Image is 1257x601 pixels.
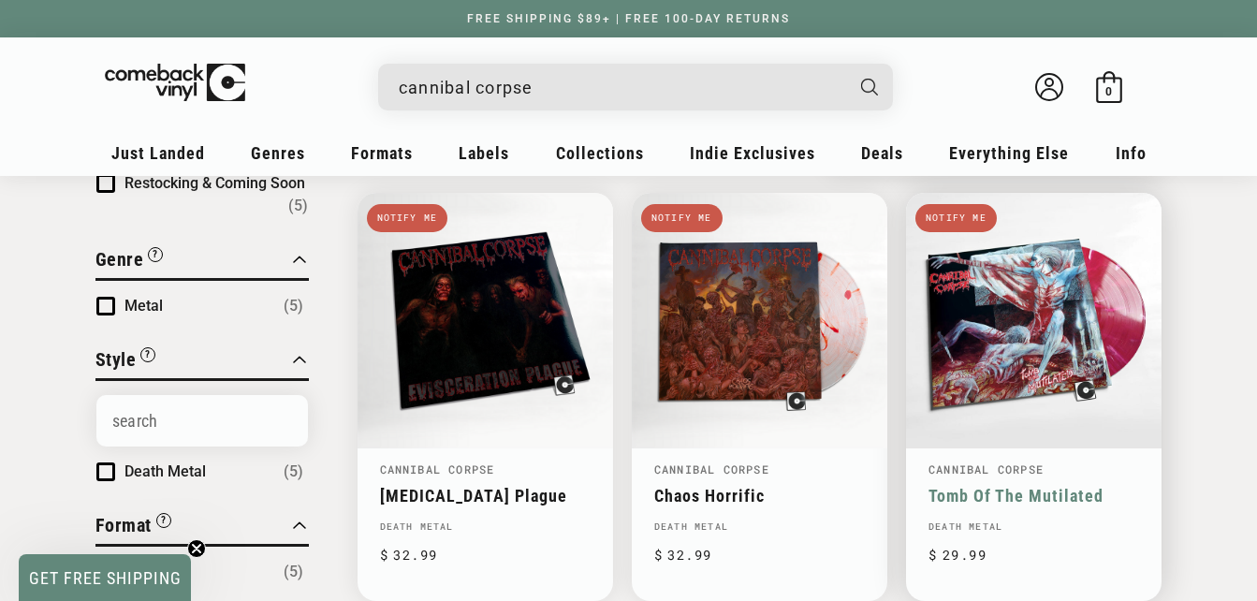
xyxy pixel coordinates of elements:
[29,568,182,588] span: GET FREE SHIPPING
[459,143,509,163] span: Labels
[288,195,308,217] span: Number of products: (5)
[844,64,895,110] button: Search
[928,486,1139,506] a: Tomb Of The Mutilated
[251,143,305,163] span: Genres
[949,143,1069,163] span: Everything Else
[654,462,769,476] a: Cannibal Corpse
[95,511,171,544] button: Filter by Format
[19,554,191,601] div: GET FREE SHIPPINGClose teaser
[95,345,156,378] button: Filter by Style
[124,297,163,315] span: Metal
[96,395,308,447] input: Search Options
[124,174,305,192] span: Restocking & Coming Soon
[95,514,152,536] span: Format
[284,295,303,317] span: Number of products: (5)
[556,143,644,163] span: Collections
[690,143,815,163] span: Indie Exclusives
[380,486,591,506] a: [MEDICAL_DATA] Plague
[1105,84,1112,98] span: 0
[95,348,137,371] span: Style
[95,248,144,271] span: Genre
[928,462,1044,476] a: Cannibal Corpse
[95,245,164,278] button: Filter by Genre
[380,462,495,476] a: Cannibal Corpse
[284,461,303,483] span: Number of products: (5)
[124,462,206,480] span: Death Metal
[351,143,413,163] span: Formats
[448,12,809,25] a: FREE SHIPPING $89+ | FREE 100-DAY RETURNS
[187,539,206,558] button: Close teaser
[861,143,903,163] span: Deals
[654,486,865,506] a: Chaos Horrific
[284,561,303,583] span: Number of products: (5)
[111,143,205,163] span: Just Landed
[378,64,893,110] div: Search
[399,68,842,107] input: When autocomplete results are available use up and down arrows to review and enter to select
[1116,143,1147,163] span: Info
